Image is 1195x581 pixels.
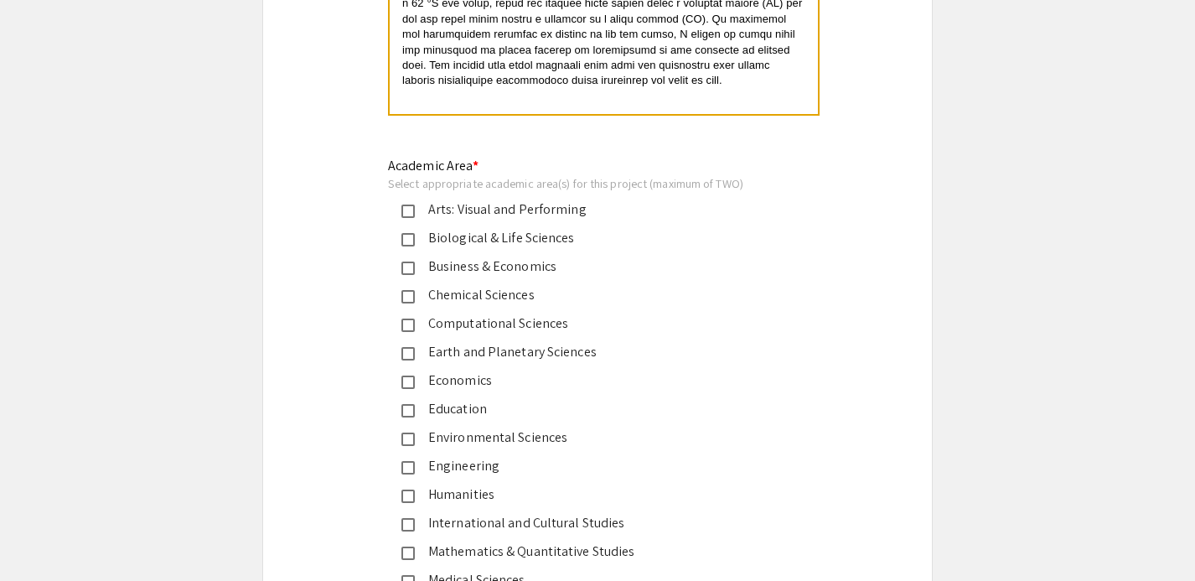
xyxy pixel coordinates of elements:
[415,513,767,533] div: International and Cultural Studies
[415,542,767,562] div: Mathematics & Quantitative Studies
[415,285,767,305] div: Chemical Sciences
[415,399,767,419] div: Education
[415,200,767,220] div: Arts: Visual and Performing
[415,342,767,362] div: Earth and Planetary Sciences
[415,314,767,334] div: Computational Sciences
[415,371,767,391] div: Economics
[13,506,71,568] iframe: Chat
[415,485,767,505] div: Humanities
[415,428,767,448] div: Environmental Sciences
[415,228,767,248] div: Biological & Life Sciences
[415,456,767,476] div: Engineering
[388,176,780,191] div: Select appropriate academic area(s) for this project (maximum of TWO)
[415,257,767,277] div: Business & Economics
[388,157,479,174] mat-label: Academic Area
